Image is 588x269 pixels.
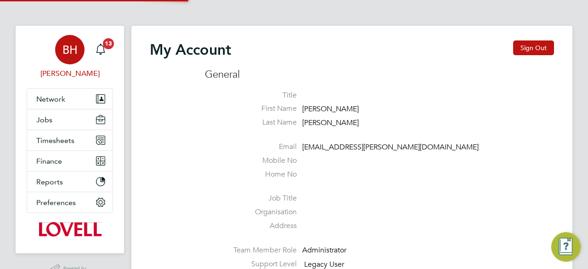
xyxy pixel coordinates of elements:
[27,89,113,109] button: Network
[513,40,554,55] button: Sign Out
[36,95,65,103] span: Network
[27,222,113,237] a: Go to home page
[205,194,297,203] label: Job Title
[36,177,63,186] span: Reports
[205,104,297,114] label: First Name
[205,156,297,166] label: Mobile No
[27,172,113,192] button: Reports
[27,109,113,130] button: Jobs
[27,35,113,79] a: BH[PERSON_NAME]
[304,260,344,269] span: Legacy User
[38,222,101,237] img: lovell-logo-retina.png
[27,192,113,212] button: Preferences
[103,38,114,49] span: 13
[302,118,359,127] span: [PERSON_NAME]
[205,91,297,100] label: Title
[205,68,554,81] h3: General
[36,136,74,145] span: Timesheets
[551,232,581,262] button: Engage Resource Center
[205,207,297,217] label: Organisation
[205,142,297,152] label: Email
[36,115,52,124] span: Jobs
[302,143,479,152] span: [EMAIL_ADDRESS][PERSON_NAME][DOMAIN_NAME]
[16,26,124,253] nav: Main navigation
[91,35,110,64] a: 13
[150,40,231,59] h2: My Account
[205,118,297,127] label: Last Name
[205,170,297,179] label: Home No
[205,246,297,255] label: Team Member Role
[205,259,297,269] label: Support Level
[36,198,76,207] span: Preferences
[36,157,62,166] span: Finance
[205,221,297,231] label: Address
[302,246,390,255] div: Administrator
[27,151,113,171] button: Finance
[27,130,113,150] button: Timesheets
[302,105,359,114] span: [PERSON_NAME]
[62,44,78,56] span: BH
[27,68,113,79] span: Beth Hawkins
